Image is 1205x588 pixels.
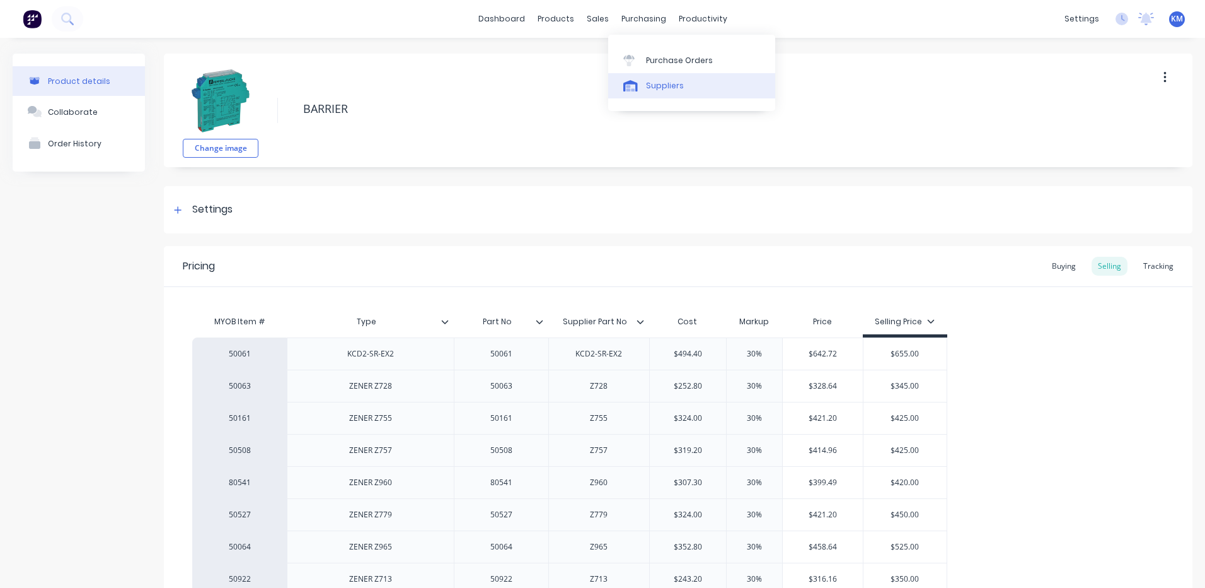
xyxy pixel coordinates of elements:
[783,531,863,563] div: $458.64
[672,9,734,28] div: productivity
[548,306,642,338] div: Supplier Part No
[650,467,726,498] div: $307.30
[548,309,650,334] div: Supplier Part No
[783,499,863,531] div: $421.20
[1058,9,1105,28] div: settings
[339,507,402,523] div: ZENER Z779
[48,76,110,86] div: Product details
[783,467,863,498] div: $399.49
[189,69,252,132] img: file
[723,403,786,434] div: 30%
[649,309,726,334] div: Cost
[565,346,632,362] div: KCD2-SR-EX2
[339,474,402,491] div: ZENER Z960
[339,571,402,587] div: ZENER Z713
[608,47,775,73] a: Purchase Orders
[192,402,947,434] div: 50161ZENER Z75550161Z755$324.0030%$421.20$425.00
[567,539,630,555] div: Z965
[13,66,145,96] button: Product details
[723,338,786,370] div: 30%
[470,539,533,555] div: 50064
[723,531,786,563] div: 30%
[723,499,786,531] div: 30%
[205,445,274,456] div: 50508
[13,127,145,159] button: Order History
[205,380,274,392] div: 50063
[1092,257,1127,276] div: Selling
[650,435,726,466] div: $319.20
[783,370,863,402] div: $328.64
[470,507,533,523] div: 50527
[470,474,533,491] div: 80541
[287,309,454,334] div: Type
[567,571,630,587] div: Z713
[783,338,863,370] div: $642.72
[470,378,533,394] div: 50063
[650,370,726,402] div: $252.80
[48,139,101,148] div: Order History
[863,435,947,466] div: $425.00
[183,259,215,274] div: Pricing
[23,9,42,28] img: Factory
[192,202,233,218] div: Settings
[646,80,684,91] div: Suppliers
[650,499,726,531] div: $324.00
[875,316,935,327] div: Selling Price
[1046,257,1082,276] div: Buying
[192,531,947,563] div: 50064ZENER Z96550064Z965$352.8030%$458.64$525.00
[783,403,863,434] div: $421.20
[863,467,947,498] div: $420.00
[567,507,630,523] div: Z779
[48,107,98,117] div: Collaborate
[339,410,402,426] div: ZENER Z755
[470,442,533,459] div: 50508
[339,442,402,459] div: ZENER Z757
[1137,257,1180,276] div: Tracking
[192,370,947,402] div: 50063ZENER Z72850063Z728$252.8030%$328.64$345.00
[567,474,630,491] div: Z960
[470,346,533,362] div: 50061
[183,63,258,158] div: fileChange image
[650,531,726,563] div: $352.80
[470,410,533,426] div: 50161
[615,9,672,28] div: purchasing
[192,434,947,466] div: 50508ZENER Z75750508Z757$319.2030%$414.96$425.00
[192,466,947,498] div: 80541ZENER Z96080541Z960$307.3030%$399.49$420.00
[863,338,947,370] div: $655.00
[192,338,947,370] div: 50061KCD2-SR-EX250061KCD2-SR-EX2$494.4030%$642.72$655.00
[608,73,775,98] a: Suppliers
[205,509,274,520] div: 50527
[13,96,145,127] button: Collaborate
[454,306,541,338] div: Part No
[205,348,274,360] div: 50061
[723,435,786,466] div: 30%
[205,413,274,424] div: 50161
[567,410,630,426] div: Z755
[726,309,782,334] div: Markup
[205,541,274,553] div: 50064
[580,9,615,28] div: sales
[863,370,947,402] div: $345.00
[782,309,863,334] div: Price
[863,499,947,531] div: $450.00
[646,55,713,66] div: Purchase Orders
[183,139,258,158] button: Change image
[650,338,726,370] div: $494.40
[339,378,402,394] div: ZENER Z728
[287,306,446,338] div: Type
[531,9,580,28] div: products
[723,370,786,402] div: 30%
[297,94,1090,124] textarea: BARRIER
[337,346,404,362] div: KCD2-SR-EX2
[205,477,274,488] div: 80541
[472,9,531,28] a: dashboard
[470,571,533,587] div: 50922
[454,309,548,334] div: Part No
[192,498,947,531] div: 50527ZENER Z77950527Z779$324.0030%$421.20$450.00
[205,573,274,585] div: 50922
[783,435,863,466] div: $414.96
[339,539,402,555] div: ZENER Z965
[650,403,726,434] div: $324.00
[567,442,630,459] div: Z757
[1171,13,1183,25] span: KM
